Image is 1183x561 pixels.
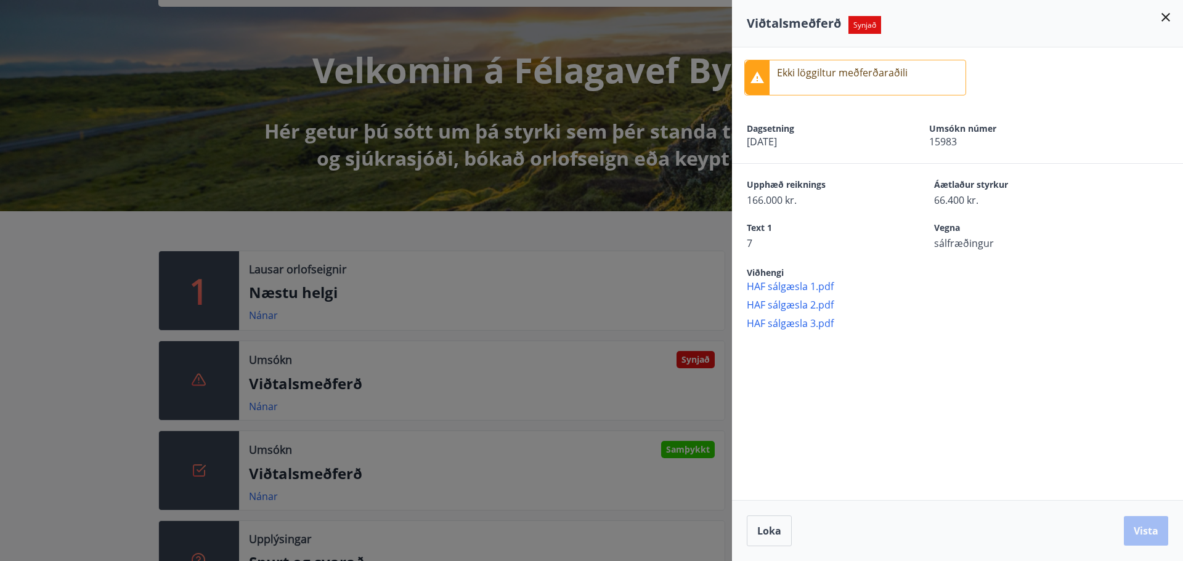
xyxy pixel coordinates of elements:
[747,267,784,278] span: Viðhengi
[934,222,1078,236] span: Vegna
[747,222,891,236] span: Text 1
[747,123,886,135] span: Dagsetning
[747,236,891,250] span: 7
[747,515,792,546] button: Loka
[747,135,886,148] span: [DATE]
[777,65,908,80] p: Ekki löggiltur meðferðaraðili
[929,135,1068,148] span: 15983
[934,236,1078,250] span: sálfræðingur
[848,16,881,34] span: Synjað
[747,317,1183,330] span: HAF sálgæsla 3.pdf
[747,280,1183,293] span: HAF sálgæsla 1.pdf
[747,193,891,207] span: 166.000 kr.
[747,179,891,193] span: Upphæð reiknings
[747,298,1183,312] span: HAF sálgæsla 2.pdf
[929,123,1068,135] span: Umsókn númer
[757,524,781,538] span: Loka
[934,179,1078,193] span: Áætlaður styrkur
[747,15,841,31] span: Viðtalsmeðferð
[934,193,1078,207] span: 66.400 kr.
